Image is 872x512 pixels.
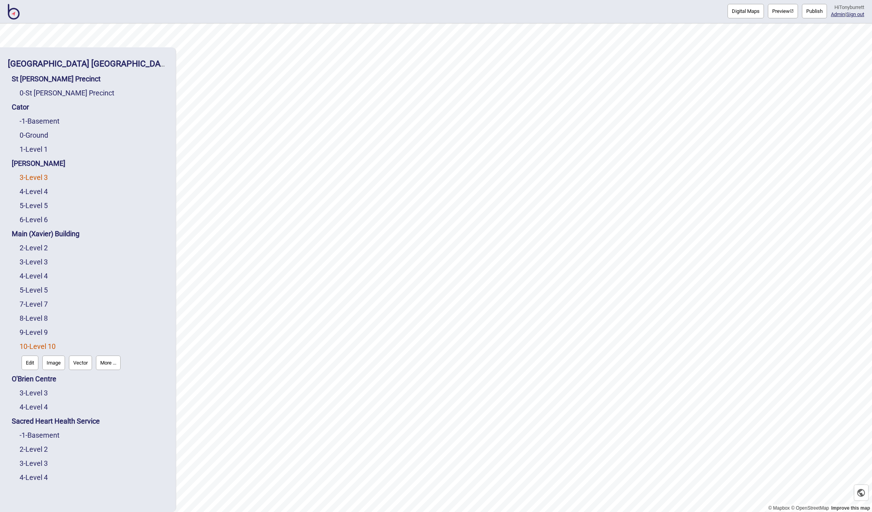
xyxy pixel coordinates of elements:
a: 5-Level 5 [20,286,48,294]
a: More ... [94,354,123,372]
div: Level 3 [20,171,168,185]
a: St [PERSON_NAME] Precinct [12,75,101,83]
div: Ground [20,128,168,142]
button: Edit [22,356,38,370]
a: -1-Basement [20,117,60,125]
div: Level 4 [20,471,168,485]
div: Level 8 [20,311,168,325]
img: BindiMaps CMS [8,4,20,20]
div: Level 2 [20,241,168,255]
a: Edit [20,354,40,372]
img: preview [790,9,794,13]
div: De Lacy [12,156,168,171]
a: Main (Xavier) Building [12,230,79,238]
div: Level 5 [20,199,168,213]
div: Level 4 [20,400,168,414]
button: More ... [96,356,121,370]
a: [GEOGRAPHIC_DATA] [GEOGRAPHIC_DATA] [8,59,173,68]
div: Level 7 [20,297,168,311]
div: St Vincent's Public Hospital Sydney [8,55,168,72]
a: O'Brien Centre [12,375,56,383]
div: Level 2 [20,442,168,456]
a: 10-Level 10 [20,342,56,350]
div: St Vincent's Precinct [12,72,168,86]
span: | [831,11,846,17]
div: Sacred Heart Health Service [12,414,168,428]
a: Previewpreview [768,4,798,18]
div: Level 5 [20,283,168,297]
a: Map feedback [831,505,870,511]
a: 1-Level 1 [20,145,48,153]
div: St Vincent's Precinct [20,86,168,100]
div: Level 6 [20,213,168,227]
button: Digital Maps [728,4,764,18]
button: Publish [802,4,827,18]
a: 3-Level 3 [20,173,48,181]
a: 4-Level 4 [20,473,48,481]
button: Image [42,356,65,370]
div: Main (Xavier) Building [12,227,168,241]
a: Sacred Heart Health Service [12,417,100,425]
a: 3-Level 3 [20,389,48,397]
div: Level 3 [20,255,168,269]
a: Vector [67,354,94,372]
div: Level 3 [20,386,168,400]
div: Hi Tonyburrett [831,4,864,11]
a: 0-St [PERSON_NAME] Precinct [20,89,114,97]
div: Basement [20,428,168,442]
div: Level 3 [20,456,168,471]
a: 5-Level 5 [20,201,48,210]
a: 3-Level 3 [20,459,48,467]
div: Level 9 [20,325,168,340]
a: Cator [12,103,29,111]
a: 7-Level 7 [20,300,48,308]
a: 2-Level 2 [20,445,48,453]
a: 4-Level 4 [20,187,48,196]
a: OpenStreetMap [791,505,829,511]
div: Level 4 [20,185,168,199]
a: -1-Basement [20,431,60,439]
div: Level 10 [20,340,168,372]
a: 4-Level 4 [20,272,48,280]
a: Image [40,354,67,372]
a: 3-Level 3 [20,258,48,266]
div: O'Brien Centre [12,372,168,386]
a: [PERSON_NAME] [12,159,65,167]
button: Preview [768,4,798,18]
button: Sign out [846,11,864,17]
div: Basement [20,114,168,128]
a: Admin [831,11,845,17]
a: 9-Level 9 [20,328,48,336]
div: Level 1 [20,142,168,156]
a: Mapbox [768,505,790,511]
a: 8-Level 8 [20,314,48,322]
a: 6-Level 6 [20,216,48,224]
div: Cator [12,100,168,114]
a: 2-Level 2 [20,244,48,252]
a: 0-Ground [20,131,48,139]
div: Level 4 [20,269,168,283]
a: 4-Level 4 [20,403,48,411]
button: Vector [69,356,92,370]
